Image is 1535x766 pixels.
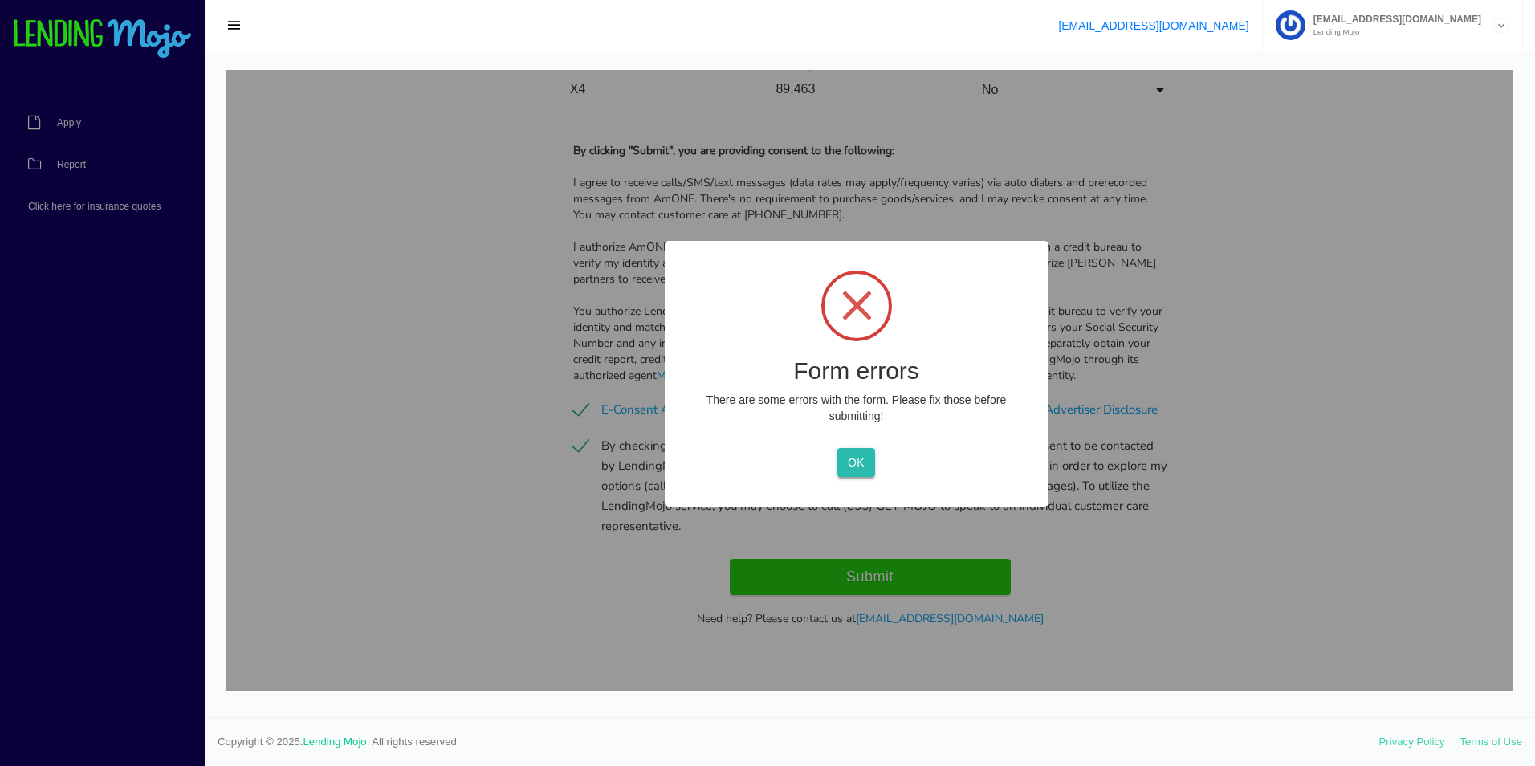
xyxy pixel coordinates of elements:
[1460,735,1522,748] a: Terms of Use
[12,19,193,59] img: logo-small.png
[1305,14,1481,24] span: [EMAIL_ADDRESS][DOMAIN_NAME]
[452,287,808,314] h2: Form errors
[28,202,161,211] span: Click here for insurance quotes
[611,378,649,407] button: OK
[1305,28,1481,36] small: Lending Mojo
[1058,19,1248,32] a: [EMAIL_ADDRESS][DOMAIN_NAME]
[303,735,367,748] a: Lending Mojo
[57,118,81,128] span: Apply
[1379,735,1445,748] a: Privacy Policy
[57,160,86,169] span: Report
[1276,10,1305,40] img: Profile image
[452,322,808,354] p: There are some errors with the form. Please fix those before submitting!
[218,734,1379,750] span: Copyright © 2025. . All rights reserved.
